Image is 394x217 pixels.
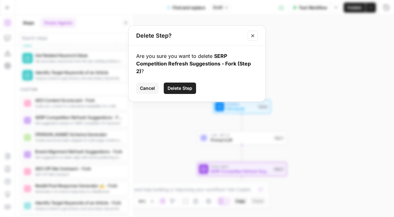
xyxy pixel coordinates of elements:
button: Delete Step [164,83,196,94]
button: Cancel [136,83,159,94]
button: Close modal [248,31,258,41]
h2: Delete Step? [136,31,244,40]
div: Are you sure you want to delete ? [136,52,258,75]
strong: SERP Competition Refresh Suggestions - Fork (Step 2) [136,53,251,74]
span: Cancel [140,85,155,91]
span: Delete Step [168,85,192,91]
